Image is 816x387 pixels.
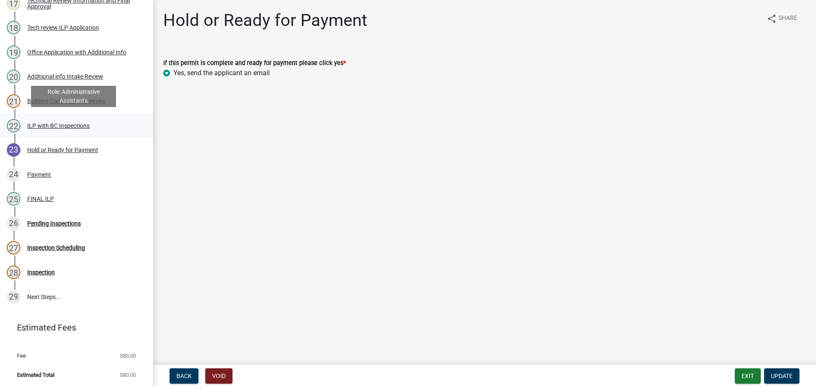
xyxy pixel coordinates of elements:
a: Estimated Fees [7,319,139,336]
span: $80.00 [120,353,136,359]
button: Update [764,368,799,384]
div: ILP with BC Inspections [27,123,90,129]
span: Update [771,373,793,379]
div: Tech review ILP Application [27,25,99,31]
div: Office Application with Additional Info [27,49,126,55]
div: Role: Administrative Assistants [31,86,116,107]
button: Exit [735,368,761,384]
button: Void [205,368,232,384]
label: Yes, send the applicant an email [173,68,270,78]
span: Share [779,14,797,24]
div: 29 [7,290,20,304]
span: Back [176,373,192,379]
span: $80.00 [120,372,136,378]
div: 23 [7,143,20,157]
div: Additional info Intake Review [27,73,103,79]
span: Fee [17,353,26,359]
label: If this permit is complete and ready for payment please click yes [163,60,346,66]
div: 24 [7,168,20,181]
div: 21 [7,94,20,108]
div: 25 [7,192,20,206]
div: 22 [7,119,20,133]
div: FINAL ILP [27,196,54,202]
div: 26 [7,217,20,230]
div: Hold or Ready for Payment [27,147,98,153]
div: Building Commissioner intake [27,98,105,104]
div: Payment [27,172,51,178]
button: Back [170,368,198,384]
button: shareShare [760,10,804,27]
div: 18 [7,21,20,34]
div: 19 [7,45,20,59]
div: Pending Inspections [27,220,81,226]
h1: Hold or Ready for Payment [163,10,367,31]
div: 20 [7,70,20,83]
i: share [767,14,777,24]
div: 28 [7,266,20,279]
span: Estimated Total [17,372,54,378]
div: Inspection [27,269,55,275]
div: Inspection Scheduling [27,245,85,251]
div: 27 [7,241,20,254]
